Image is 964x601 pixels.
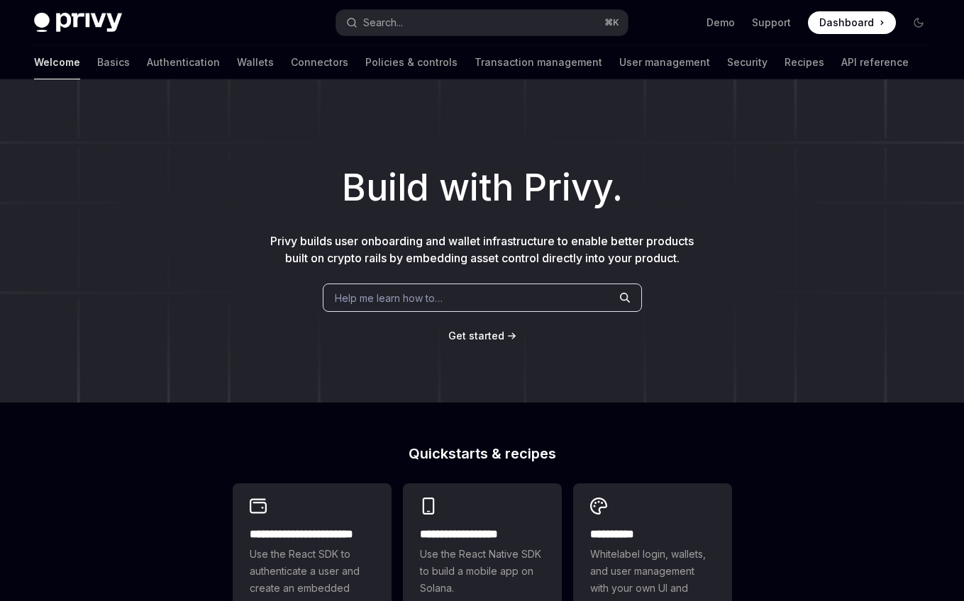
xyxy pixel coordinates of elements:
[97,45,130,79] a: Basics
[34,13,122,33] img: dark logo
[23,160,941,215] h1: Build with Privy.
[752,16,791,30] a: Support
[727,45,768,79] a: Security
[785,45,824,79] a: Recipes
[335,291,443,305] span: Help me learn how to…
[448,330,504,342] span: Get started
[448,329,504,343] a: Get started
[475,45,602,79] a: Transaction management
[841,45,909,79] a: API reference
[907,11,930,34] button: Toggle dark mode
[604,17,619,28] span: ⌘ K
[34,45,80,79] a: Welcome
[270,234,694,265] span: Privy builds user onboarding and wallet infrastructure to enable better products built on crypto ...
[365,45,458,79] a: Policies & controls
[237,45,274,79] a: Wallets
[147,45,220,79] a: Authentication
[291,45,348,79] a: Connectors
[336,10,627,35] button: Open search
[363,14,403,31] div: Search...
[808,11,896,34] a: Dashboard
[420,546,545,597] span: Use the React Native SDK to build a mobile app on Solana.
[233,446,732,461] h2: Quickstarts & recipes
[707,16,735,30] a: Demo
[819,16,874,30] span: Dashboard
[619,45,710,79] a: User management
